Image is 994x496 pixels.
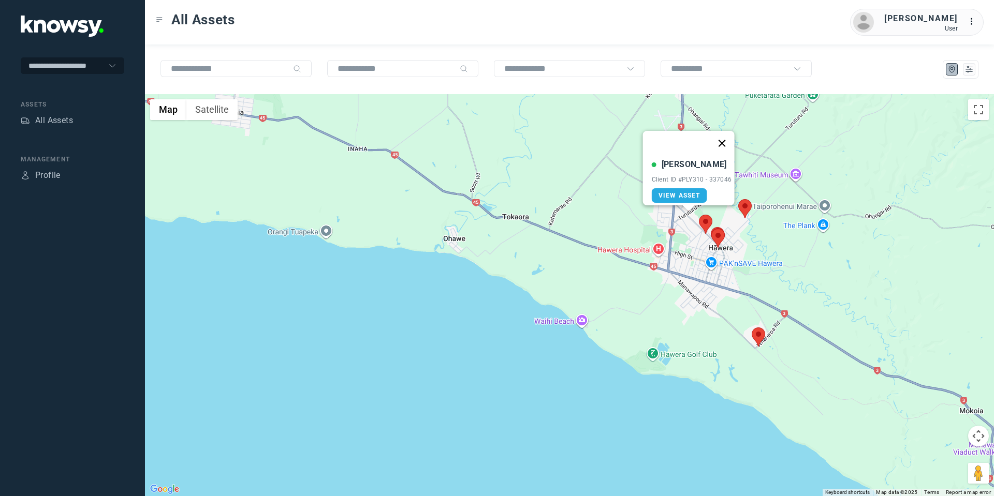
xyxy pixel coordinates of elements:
[825,489,870,496] button: Keyboard shortcuts
[21,169,61,182] a: ProfileProfile
[924,489,940,495] a: Terms (opens in new tab)
[150,99,186,120] button: Show street map
[21,155,124,164] div: Management
[21,100,124,109] div: Assets
[21,114,73,127] a: AssetsAll Assets
[947,65,957,74] div: Map
[968,16,981,29] div: :
[964,65,974,74] div: List
[853,12,874,33] img: avatar.png
[35,169,61,182] div: Profile
[662,158,727,171] div: [PERSON_NAME]
[21,171,30,180] div: Profile
[946,489,991,495] a: Report a map error
[968,463,989,484] button: Drag Pegman onto the map to open Street View
[968,99,989,120] button: Toggle fullscreen view
[460,65,468,73] div: Search
[884,25,958,32] div: User
[156,16,163,23] div: Toggle Menu
[35,114,73,127] div: All Assets
[186,99,238,120] button: Show satellite imagery
[652,188,707,203] a: View Asset
[148,483,182,496] a: Open this area in Google Maps (opens a new window)
[21,116,30,125] div: Assets
[969,18,979,25] tspan: ...
[968,16,981,28] div: :
[21,16,104,37] img: Application Logo
[659,192,700,199] span: View Asset
[709,131,734,156] button: Close
[293,65,301,73] div: Search
[876,489,918,495] span: Map data ©2025
[148,483,182,496] img: Google
[968,426,989,446] button: Map camera controls
[652,176,732,183] div: Client ID #PLY310 - 337046
[884,12,958,25] div: [PERSON_NAME]
[171,10,235,29] span: All Assets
